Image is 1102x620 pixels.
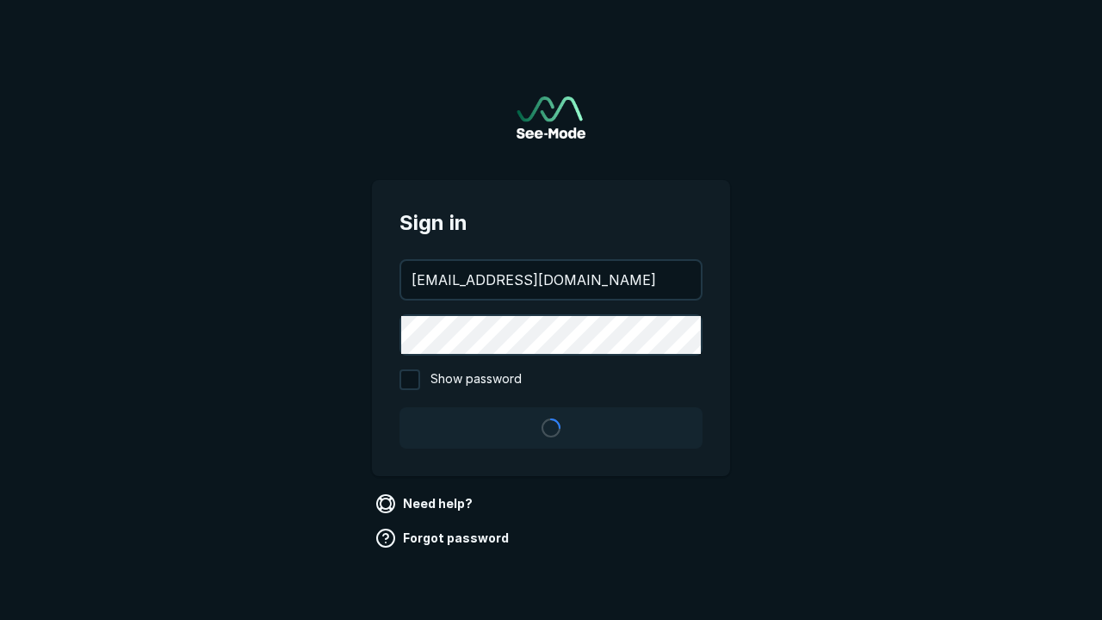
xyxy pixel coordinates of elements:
span: Show password [430,369,522,390]
a: Forgot password [372,524,516,552]
img: See-Mode Logo [517,96,585,139]
a: Need help? [372,490,480,518]
a: Go to sign in [517,96,585,139]
span: Sign in [399,208,703,239]
input: your@email.com [401,261,701,299]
